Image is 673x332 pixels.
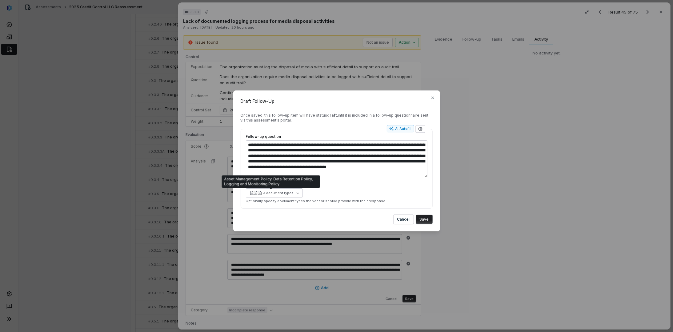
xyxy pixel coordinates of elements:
label: Follow-up question [246,134,427,139]
button: Cancel [394,215,414,224]
p: Optionally specify document types the vendor should provide with their response [246,199,427,203]
div: Asset Management Policy, Data Retention Policy, Logging and Monitoring Policy [224,177,318,186]
div: 3 document types [263,191,294,195]
label: Required document types [246,182,427,187]
span: Draft Follow-Up [241,98,433,104]
div: AI Autofill [389,126,412,131]
div: Once saved, this follow-up item will have status until it is included in a follow-up questionnair... [241,113,433,123]
strong: draft [327,113,337,118]
button: Save [416,215,433,224]
button: AI Autofill [387,125,414,132]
